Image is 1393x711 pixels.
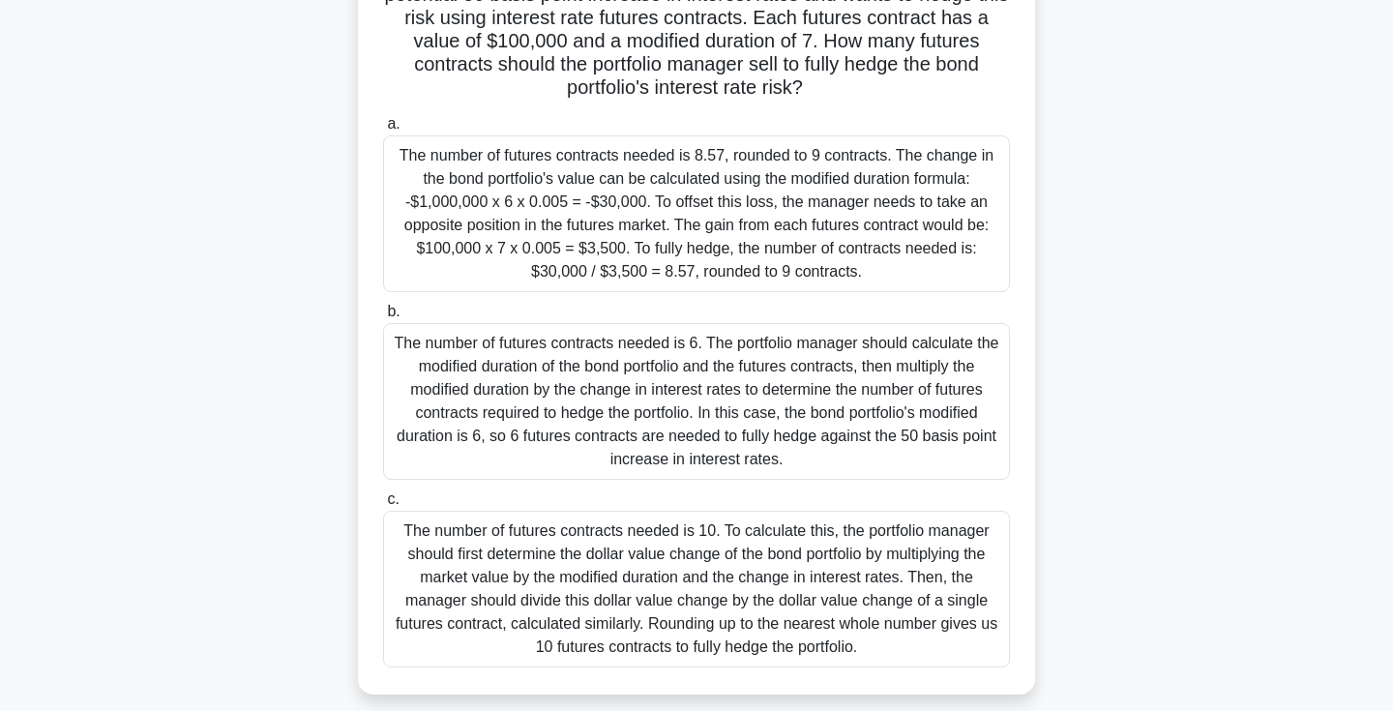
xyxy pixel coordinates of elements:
[383,135,1010,292] div: The number of futures contracts needed is 8.57, rounded to 9 contracts. The change in the bond po...
[387,490,399,507] span: c.
[383,511,1010,667] div: The number of futures contracts needed is 10. To calculate this, the portfolio manager should fir...
[387,115,400,132] span: a.
[383,323,1010,480] div: The number of futures contracts needed is 6. The portfolio manager should calculate the modified ...
[387,303,400,319] span: b.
